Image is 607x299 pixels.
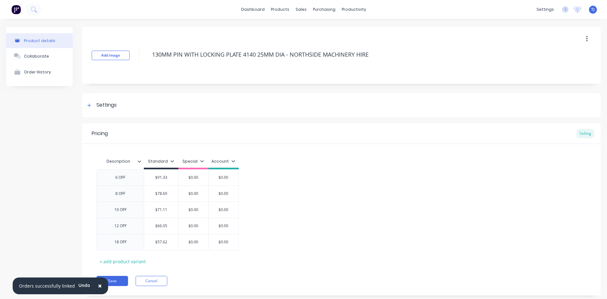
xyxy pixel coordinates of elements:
[24,38,55,43] div: Product details
[144,202,178,218] div: $71.11
[96,276,128,286] button: Save
[96,257,149,266] div: + add product variant
[591,7,595,12] span: TJ
[92,51,130,60] button: Add image
[96,155,144,168] div: Description
[92,130,108,137] div: Pricing
[96,185,239,202] div: 8 OFF$78.69$0.00$0.00
[144,170,178,185] div: $91.33
[208,202,239,218] div: $0.00
[310,5,339,14] div: purchasing
[19,283,75,289] div: Orders successfully linked
[24,54,49,59] div: Collaborate
[6,33,73,48] button: Product details
[208,218,239,234] div: $0.00
[148,159,174,164] div: Standard
[24,70,51,74] div: Order History
[96,218,239,234] div: 12 OFF$66.05$0.00$0.00
[182,159,204,164] div: Special
[6,64,73,80] button: Order History
[178,170,209,185] div: $0.00
[178,234,209,250] div: $0.00
[178,186,209,202] div: $0.00
[212,159,235,164] div: Account
[208,170,239,185] div: $0.00
[144,186,178,202] div: $78.69
[96,153,140,169] div: Description
[11,5,21,14] img: Factory
[105,206,136,214] div: 10 OFF
[238,5,268,14] a: dashboard
[292,5,310,14] div: sales
[533,5,557,14] div: settings
[96,202,239,218] div: 10 OFF$71.11$0.00$0.00
[178,202,209,218] div: $0.00
[208,234,239,250] div: $0.00
[105,238,136,246] div: 18 OFF
[96,234,239,250] div: 18 OFF$57.62$0.00$0.00
[208,186,239,202] div: $0.00
[136,276,167,286] button: Cancel
[105,173,136,182] div: 6 OFF
[144,234,178,250] div: $57.62
[92,278,108,294] button: Close
[576,129,594,138] div: Selling
[149,47,549,62] textarea: 130MM PIN WITH LOCKING PLATE 4140 25MM DIA - NORTHSIDE MACHINERY HIRE
[105,222,136,230] div: 12 OFF
[178,218,209,234] div: $0.00
[98,281,102,290] span: ×
[339,5,369,14] div: productivity
[144,218,178,234] div: $66.05
[105,190,136,198] div: 8 OFF
[6,48,73,64] button: Collaborate
[96,169,239,185] div: 6 OFF$91.33$0.00$0.00
[96,101,117,109] div: Settings
[75,281,94,290] button: Undo
[268,5,292,14] div: products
